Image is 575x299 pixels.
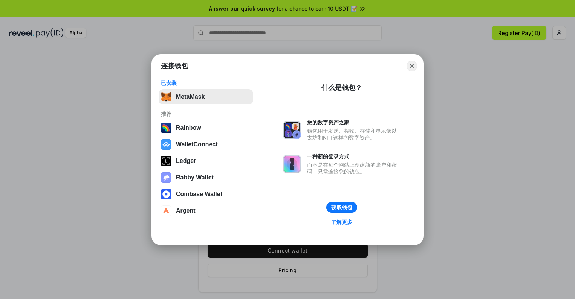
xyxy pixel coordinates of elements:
img: svg+xml,%3Csvg%20width%3D%2228%22%20height%3D%2228%22%20viewBox%3D%220%200%2028%2028%22%20fill%3D... [161,189,171,199]
div: Coinbase Wallet [176,191,222,198]
div: 获取钱包 [331,204,352,211]
img: svg+xml,%3Csvg%20xmlns%3D%22http%3A%2F%2Fwww.w3.org%2F2000%2Fsvg%22%20fill%3D%22none%22%20viewBox... [161,172,171,183]
div: WalletConnect [176,141,218,148]
button: Ledger [159,153,253,169]
button: Rainbow [159,120,253,135]
div: 什么是钱包？ [321,83,362,92]
button: 获取钱包 [326,202,357,213]
img: svg+xml,%3Csvg%20width%3D%22120%22%20height%3D%22120%22%20viewBox%3D%220%200%20120%20120%22%20fil... [161,123,171,133]
a: 了解更多 [327,217,357,227]
div: 了解更多 [331,219,352,225]
img: svg+xml,%3Csvg%20xmlns%3D%22http%3A%2F%2Fwww.w3.org%2F2000%2Fsvg%22%20fill%3D%22none%22%20viewBox... [283,155,301,173]
button: Coinbase Wallet [159,187,253,202]
img: svg+xml,%3Csvg%20xmlns%3D%22http%3A%2F%2Fwww.w3.org%2F2000%2Fsvg%22%20width%3D%2228%22%20height%3... [161,156,171,166]
img: svg+xml,%3Csvg%20width%3D%2228%22%20height%3D%2228%22%20viewBox%3D%220%200%2028%2028%22%20fill%3D... [161,139,171,150]
button: Rabby Wallet [159,170,253,185]
button: MetaMask [159,89,253,104]
div: Rainbow [176,124,201,131]
div: Argent [176,207,196,214]
div: 而不是在每个网站上创建新的账户和密码，只需连接您的钱包。 [307,161,401,175]
div: 一种新的登录方式 [307,153,401,160]
div: 钱包用于发送、接收、存储和显示像以太坊和NFT这样的数字资产。 [307,127,401,141]
div: 您的数字资产之家 [307,119,401,126]
div: Ledger [176,158,196,164]
h1: 连接钱包 [161,61,188,71]
div: 已安装 [161,80,251,86]
img: svg+xml,%3Csvg%20fill%3D%22none%22%20height%3D%2233%22%20viewBox%3D%220%200%2035%2033%22%20width%... [161,92,171,102]
button: Close [407,61,417,71]
div: Rabby Wallet [176,174,214,181]
div: 推荐 [161,110,251,117]
img: svg+xml,%3Csvg%20xmlns%3D%22http%3A%2F%2Fwww.w3.org%2F2000%2Fsvg%22%20fill%3D%22none%22%20viewBox... [283,121,301,139]
button: WalletConnect [159,137,253,152]
button: Argent [159,203,253,218]
div: MetaMask [176,94,205,100]
img: svg+xml,%3Csvg%20width%3D%2228%22%20height%3D%2228%22%20viewBox%3D%220%200%2028%2028%22%20fill%3D... [161,205,171,216]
